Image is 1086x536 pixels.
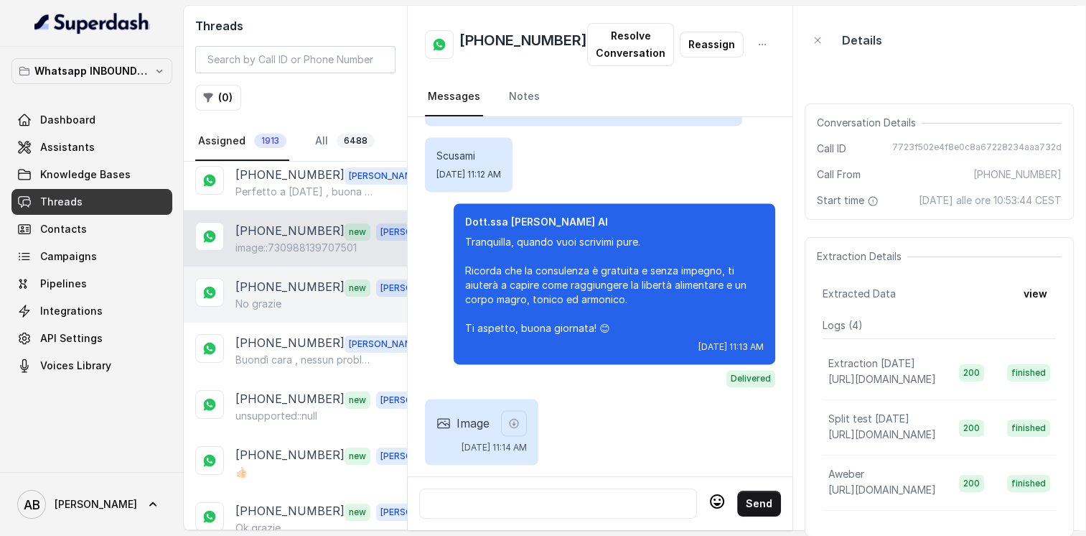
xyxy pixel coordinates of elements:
span: 200 [959,364,984,382]
p: Buondì cara , nessun problema [235,353,373,367]
p: Details [842,32,882,49]
p: image::730988139707501 [235,241,357,255]
p: [PHONE_NUMBER] [235,222,345,241]
p: [PHONE_NUMBER] [235,278,345,297]
button: Reassign [680,32,744,57]
span: Threads [40,195,83,209]
a: Contacts [11,216,172,242]
a: Assistants [11,134,172,160]
span: [DATE] 11:13 AM [698,341,764,353]
span: Extracted Data [823,287,896,301]
span: [PERSON_NAME] [55,497,137,512]
span: Pipelines [40,277,87,291]
span: [PERSON_NAME] [376,223,457,241]
span: Call From [817,167,861,182]
span: 6488 [337,134,375,148]
span: 7723f502e4f8e0c8a67228234aaa732d [892,142,1062,156]
span: Voices Library [40,359,111,373]
span: Dashboard [40,113,95,127]
p: Whatsapp INBOUND Workspace [34,63,149,80]
span: new [345,279,370,297]
p: 👍🏻 [235,465,248,479]
span: [PERSON_NAME] [376,279,457,297]
span: new [345,223,370,241]
text: AB [24,497,40,512]
a: Messages [425,78,483,116]
a: Knowledge Bases [11,162,172,188]
button: (0) [195,85,241,111]
p: Logs ( 4 ) [823,318,1056,333]
h2: Threads [195,17,395,34]
span: [PERSON_NAME] [376,392,457,409]
button: Resolve Conversation [587,23,674,66]
span: Start time [817,193,881,208]
p: Scusami [436,149,501,163]
span: Knowledge Bases [40,167,131,182]
span: Conversation Details [817,116,922,130]
span: [DATE] alle ore 10:53:44 CEST [919,193,1062,208]
span: [PERSON_NAME] [376,504,457,521]
p: Aweber [828,467,864,481]
span: 200 [959,475,984,492]
span: Contacts [40,222,87,236]
p: [PHONE_NUMBER] [235,166,345,185]
p: [PHONE_NUMBER] [235,502,345,521]
p: [PHONE_NUMBER] [235,334,345,353]
div: Image [436,415,490,432]
a: Voices Library [11,353,172,379]
span: [PERSON_NAME] [376,448,457,465]
p: [PHONE_NUMBER] [235,390,345,409]
span: Assistants [40,140,95,154]
p: Dott.ssa [PERSON_NAME] AI [465,215,764,229]
span: Integrations [40,304,103,318]
a: All6488 [312,122,378,161]
span: 1913 [254,134,286,148]
a: [PERSON_NAME] [11,484,172,525]
a: Pipelines [11,271,172,297]
span: Campaigns [40,249,97,264]
p: [PHONE_NUMBER] [235,446,345,465]
button: view [1015,281,1056,307]
span: [PHONE_NUMBER] [973,167,1062,182]
span: new [345,504,370,521]
a: Campaigns [11,244,172,269]
span: [PERSON_NAME] [345,167,425,185]
p: unsupported::null [235,409,317,423]
span: [URL][DOMAIN_NAME] [828,428,936,440]
p: Ok grazie [235,521,281,535]
p: Extraction [DATE] [828,356,915,371]
span: [DATE] 11:12 AM [436,169,501,180]
p: Perfetto a [DATE] , buona giornata [235,185,373,199]
button: Send [737,491,781,517]
nav: Tabs [195,122,395,161]
span: [DATE] 11:14 AM [462,442,527,453]
span: new [345,448,370,465]
span: 200 [959,420,984,437]
span: Extraction Details [817,249,907,264]
h2: [PHONE_NUMBER] [459,30,587,59]
span: Delivered [726,370,775,387]
span: [URL][DOMAIN_NAME] [828,484,936,496]
span: finished [1007,364,1050,382]
a: API Settings [11,325,172,351]
p: No grazie [235,297,281,311]
span: new [345,392,370,409]
span: [URL][DOMAIN_NAME] [828,373,936,385]
span: finished [1007,475,1050,492]
a: Integrations [11,298,172,324]
span: finished [1007,420,1050,437]
span: Call ID [817,142,846,156]
a: Threads [11,189,172,215]
p: Split test [DATE] [828,412,909,426]
nav: Tabs [425,78,775,116]
span: API Settings [40,331,103,346]
button: Whatsapp INBOUND Workspace [11,58,172,84]
p: Tranquilla, quando vuoi scrivimi pure. Ricorda che la consulenza è gratuita e senza impegno, ti a... [465,235,764,336]
a: Notes [506,78,543,116]
span: [PERSON_NAME] [345,336,425,353]
input: Search by Call ID or Phone Number [195,46,395,73]
img: light.svg [34,11,150,34]
a: Assigned1913 [195,122,289,161]
a: Dashboard [11,107,172,133]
